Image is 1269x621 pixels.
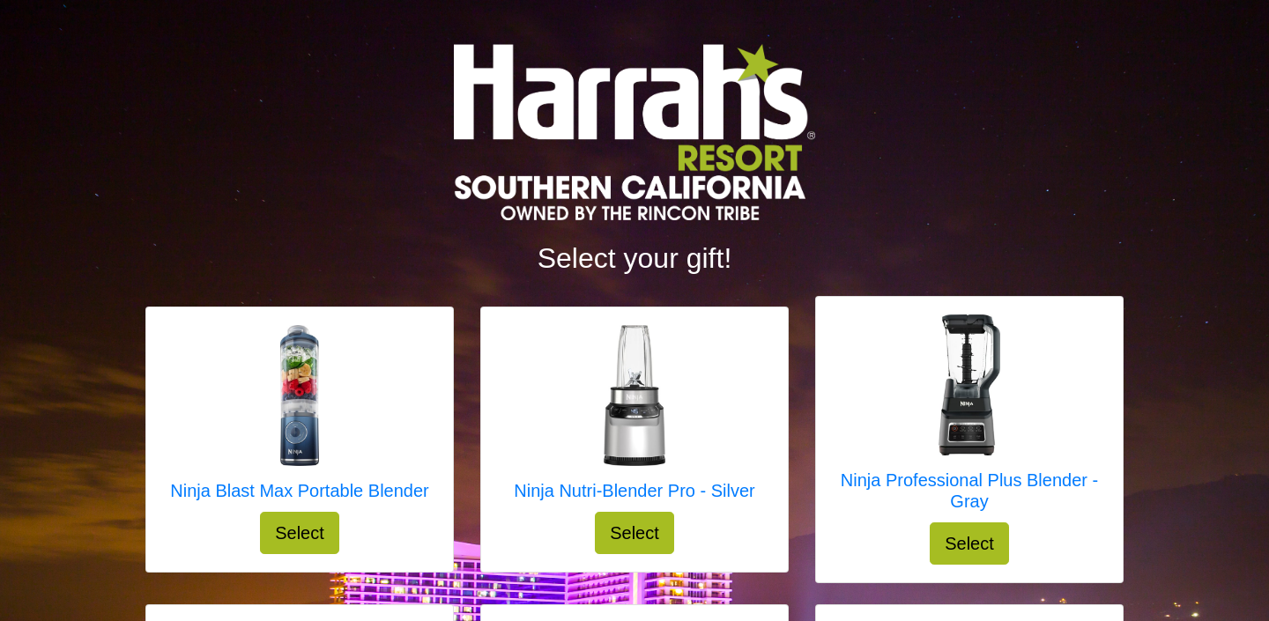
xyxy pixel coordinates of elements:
[145,241,1124,275] h2: Select your gift!
[514,325,754,512] a: Ninja Nutri-Blender Pro - Silver Ninja Nutri-Blender Pro - Silver
[834,314,1105,522] a: Ninja Professional Plus Blender - Gray Ninja Professional Plus Blender - Gray
[834,469,1105,512] h5: Ninja Professional Plus Blender - Gray
[170,480,428,501] h5: Ninja Blast Max Portable Blender
[260,512,339,554] button: Select
[170,325,428,512] a: Ninja Blast Max Portable Blender Ninja Blast Max Portable Blender
[564,325,705,466] img: Ninja Nutri-Blender Pro - Silver
[930,522,1009,565] button: Select
[899,314,1040,455] img: Ninja Professional Plus Blender - Gray
[454,44,815,220] img: Logo
[514,480,754,501] h5: Ninja Nutri-Blender Pro - Silver
[595,512,674,554] button: Select
[229,325,370,466] img: Ninja Blast Max Portable Blender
